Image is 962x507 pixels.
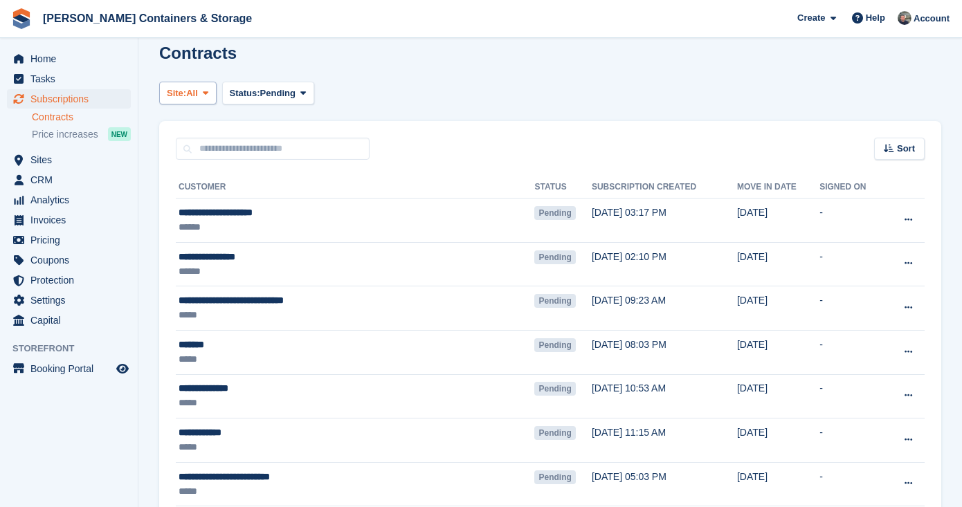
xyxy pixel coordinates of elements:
[30,69,114,89] span: Tasks
[7,250,131,270] a: menu
[7,210,131,230] a: menu
[30,311,114,330] span: Capital
[7,190,131,210] a: menu
[819,462,884,506] td: -
[30,170,114,190] span: CRM
[737,330,819,374] td: [DATE]
[222,82,314,104] button: Status: Pending
[898,11,911,25] img: Adam Greenhalgh
[30,49,114,68] span: Home
[737,199,819,243] td: [DATE]
[737,374,819,418] td: [DATE]
[592,242,737,286] td: [DATE] 02:10 PM
[30,291,114,310] span: Settings
[7,69,131,89] a: menu
[7,89,131,109] a: menu
[32,128,98,141] span: Price increases
[819,176,884,199] th: Signed on
[32,111,131,124] a: Contracts
[534,206,575,220] span: Pending
[737,286,819,331] td: [DATE]
[819,374,884,418] td: -
[7,291,131,310] a: menu
[592,374,737,418] td: [DATE] 10:53 AM
[37,7,257,30] a: [PERSON_NAME] Containers & Storage
[592,462,737,506] td: [DATE] 05:03 PM
[534,382,575,396] span: Pending
[819,330,884,374] td: -
[108,127,131,141] div: NEW
[32,127,131,142] a: Price increases NEW
[30,359,114,378] span: Booking Portal
[167,86,186,100] span: Site:
[30,270,114,290] span: Protection
[7,270,131,290] a: menu
[819,199,884,243] td: -
[737,462,819,506] td: [DATE]
[866,11,885,25] span: Help
[30,190,114,210] span: Analytics
[819,242,884,286] td: -
[30,250,114,270] span: Coupons
[534,426,575,440] span: Pending
[159,44,237,62] h1: Contracts
[897,142,915,156] span: Sort
[737,242,819,286] td: [DATE]
[737,418,819,463] td: [DATE]
[7,150,131,169] a: menu
[176,176,534,199] th: Customer
[159,82,217,104] button: Site: All
[186,86,198,100] span: All
[12,342,138,356] span: Storefront
[819,418,884,463] td: -
[737,176,819,199] th: Move in date
[914,12,950,26] span: Account
[7,230,131,250] a: menu
[230,86,260,100] span: Status:
[30,230,114,250] span: Pricing
[592,176,737,199] th: Subscription created
[260,86,296,100] span: Pending
[11,8,32,29] img: stora-icon-8386f47178a22dfd0bd8f6a31ec36ba5ce8667c1dd55bd0f319d3a0aa187defe.svg
[7,49,131,68] a: menu
[592,418,737,463] td: [DATE] 11:15 AM
[7,359,131,378] a: menu
[592,330,737,374] td: [DATE] 08:03 PM
[114,360,131,377] a: Preview store
[819,286,884,331] td: -
[534,338,575,352] span: Pending
[30,150,114,169] span: Sites
[534,294,575,308] span: Pending
[30,89,114,109] span: Subscriptions
[7,170,131,190] a: menu
[592,286,737,331] td: [DATE] 09:23 AM
[534,250,575,264] span: Pending
[30,210,114,230] span: Invoices
[534,176,591,199] th: Status
[534,470,575,484] span: Pending
[592,199,737,243] td: [DATE] 03:17 PM
[797,11,825,25] span: Create
[7,311,131,330] a: menu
